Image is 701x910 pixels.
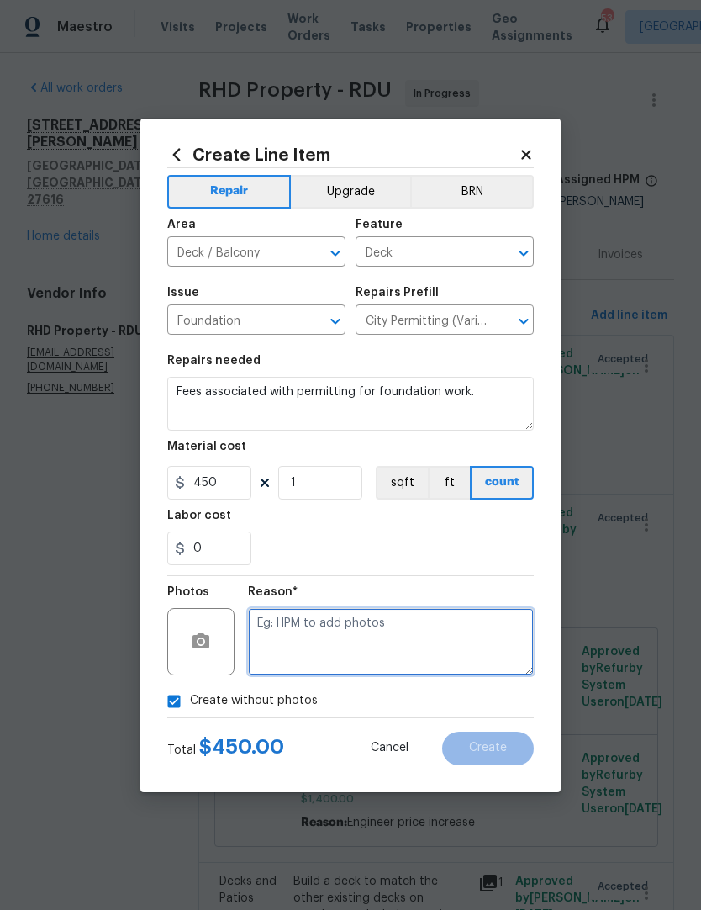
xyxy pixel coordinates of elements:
[324,241,347,265] button: Open
[512,310,535,333] button: Open
[167,377,534,431] textarea: Fees associated with permitting for foundation work.
[248,586,298,598] h5: Reason*
[356,287,439,299] h5: Repairs Prefill
[428,466,470,500] button: ft
[371,742,408,754] span: Cancel
[167,355,261,367] h5: Repairs needed
[291,175,411,209] button: Upgrade
[356,219,403,230] h5: Feature
[410,175,534,209] button: BRN
[167,219,196,230] h5: Area
[199,737,284,757] span: $ 450.00
[512,241,535,265] button: Open
[344,732,435,765] button: Cancel
[167,586,209,598] h5: Photos
[167,441,246,452] h5: Material cost
[324,310,347,333] button: Open
[190,692,318,710] span: Create without photos
[469,742,507,754] span: Create
[167,145,519,164] h2: Create Line Item
[470,466,534,500] button: count
[376,466,428,500] button: sqft
[167,287,199,299] h5: Issue
[167,175,291,209] button: Repair
[167,510,231,521] h5: Labor cost
[442,732,534,765] button: Create
[167,738,284,759] div: Total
